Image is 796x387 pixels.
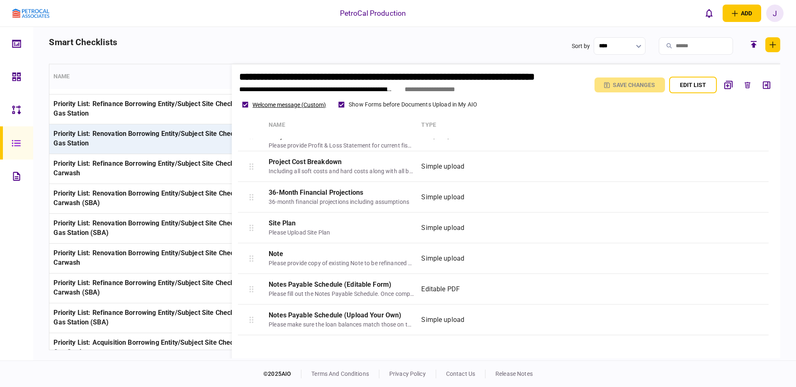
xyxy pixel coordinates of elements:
div: Site Plan [269,218,414,228]
div: Simple upload [421,315,701,325]
div: Notes Payable Schedule (Upload Your Own) [269,310,414,320]
div: Note [269,249,414,259]
button: open adding identity options [723,5,761,22]
img: client company logo [12,9,49,18]
span: Priority List: Acquisition Borrowing Entity/Subject Site Checklist - Gas Station [53,339,250,356]
div: Please make sure the loan balances match those on the current fiscal year’s interim balance sheet... [269,320,414,329]
button: J [766,5,784,22]
span: Priority List: Renovation Borrowing Entity/Subject Site Checklist - Gas Station [53,130,251,147]
a: privacy policy [389,370,426,377]
span: Priority List: Renovation Borrowing Entity/Subject Site Checklist - Gas Station (SBA) [53,219,251,237]
div: 36-month financial projections including assumptions [269,198,414,206]
div: Simple upload [421,254,701,264]
div: 36-Month Financial Projections [269,188,414,198]
a: release notes [495,370,533,377]
div: Please provide copy of existing Note to be refinanced or a Loan Statement [269,259,414,268]
span: Priority List: Refinance Borrowing Entity/Subject Site Checklist - Carwash [53,160,248,177]
div: Name [269,121,417,129]
div: Editable PDF [421,284,701,294]
span: Priority List: Renovation Borrowing Entity/Subject Site Checklist - Carwash [53,249,251,266]
div: Simple upload [421,223,701,233]
div: Show Forms before Documents Upload in My AIO [349,100,477,109]
span: Priority List: Refinance Borrowing Entity/Subject Site Checklist - Gas Station (SBA) [53,309,248,326]
div: PetroCal Production [340,8,406,19]
span: Priority List: Renovation Borrowing Entity/Subject Site Checklist - Carwash (SBA) [53,189,251,207]
span: Priority List: Refinance Borrowing Entity/Subject Site Checklist - Gas Station [53,100,248,117]
button: Welcome message (Custom) [252,102,326,108]
button: open notifications list [700,5,718,22]
div: Please fill out the Notes Payable Schedule. Once completed, please press "Done." [269,290,414,298]
span: Priority List: Refinance Borrowing Entity/Subject Site Checklist - Carwash (SBA) [53,279,248,296]
div: Type [421,121,701,129]
div: Simple upload [421,192,701,202]
div: Sort by [572,42,590,51]
button: edit list [669,77,717,93]
a: contact us [446,370,475,377]
h2: smart checklists [49,37,117,64]
div: Please Upload Site Plan [269,228,414,237]
div: Project Cost Breakdown [269,157,414,167]
th: Name [49,64,258,89]
a: terms and conditions [311,370,369,377]
div: © 2025 AIO [263,370,301,378]
div: Simple upload [421,162,701,172]
div: Notes Payable Schedule (Editable Form) [269,280,414,290]
div: Including all soft costs and hard costs along with all bids, quotes or estimates you currently have [269,167,414,176]
div: Please provide Profit & Loss Statement for current fiscal year [269,141,414,150]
